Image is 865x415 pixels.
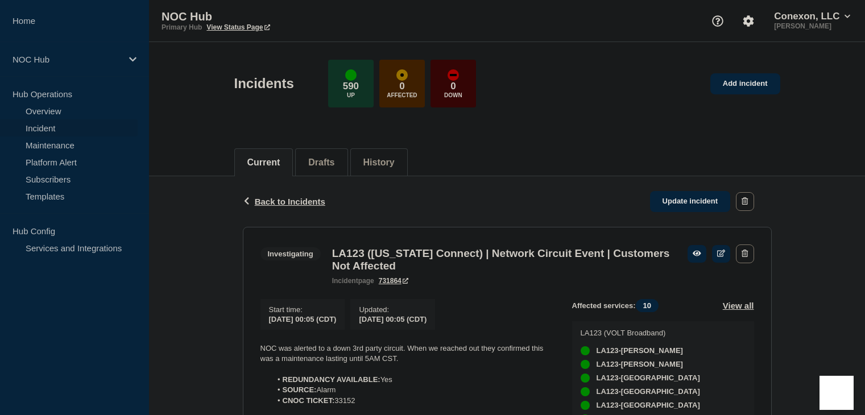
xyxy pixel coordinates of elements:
[206,23,270,31] a: View Status Page
[345,69,357,81] div: up
[255,197,325,206] span: Back to Incidents
[597,346,683,355] span: LA123-[PERSON_NAME]
[283,396,335,405] strong: CNOC TICKET:
[444,92,462,98] p: Down
[269,305,337,314] p: Start time :
[308,157,334,168] button: Drafts
[772,11,852,22] button: Conexon, LLC
[636,299,659,312] span: 10
[162,10,389,23] p: NOC Hub
[347,92,355,98] p: Up
[332,277,358,285] span: incident
[723,299,754,312] button: View all
[13,55,122,64] p: NOC Hub
[234,76,294,92] h1: Incidents
[650,191,731,212] a: Update incident
[597,360,683,369] span: LA123-[PERSON_NAME]
[359,305,427,314] p: Updated :
[271,385,554,395] li: Alarm
[581,346,590,355] div: up
[332,247,676,272] h3: LA123 ([US_STATE] Connect) | Network Circuit Event | Customers Not Affected
[736,9,760,33] button: Account settings
[359,314,427,323] div: [DATE] 00:05 (CDT)
[820,376,854,410] iframe: Help Scout Beacon - Open
[399,81,404,92] p: 0
[247,157,280,168] button: Current
[597,387,700,396] span: LA123-[GEOGRAPHIC_DATA]
[448,69,459,81] div: down
[581,401,590,410] div: up
[710,73,780,94] a: Add incident
[379,277,408,285] a: 731864
[343,81,359,92] p: 590
[271,375,554,385] li: Yes
[283,385,317,394] strong: SOURCE:
[597,401,700,410] span: LA123-[GEOGRAPHIC_DATA]
[581,387,590,396] div: up
[581,360,590,369] div: up
[260,343,554,364] p: NOC was alerted to a down 3rd party circuit. When we reached out they confirmed this was a mainte...
[706,9,730,33] button: Support
[283,375,380,384] strong: REDUNDANCY AVAILABLE:
[581,329,700,337] p: LA123 (VOLT Broadband)
[269,315,337,323] span: [DATE] 00:05 (CDT)
[162,23,202,31] p: Primary Hub
[450,81,456,92] p: 0
[396,69,408,81] div: affected
[387,92,417,98] p: Affected
[572,299,664,312] span: Affected services:
[332,277,374,285] p: page
[772,22,852,30] p: [PERSON_NAME]
[271,396,554,406] li: 33152
[597,374,700,383] span: LA123-[GEOGRAPHIC_DATA]
[581,374,590,383] div: up
[260,247,321,260] span: Investigating
[363,157,395,168] button: History
[243,197,325,206] button: Back to Incidents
